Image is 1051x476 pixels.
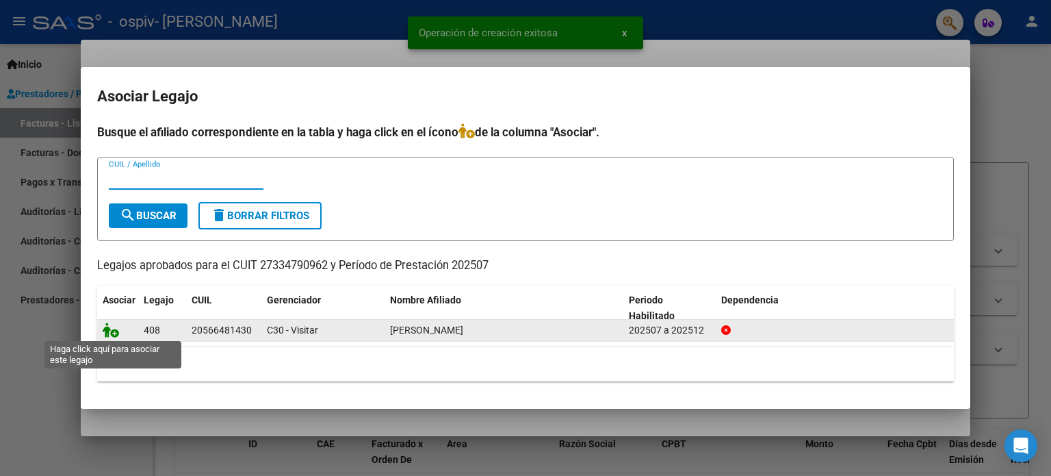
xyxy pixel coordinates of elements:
datatable-header-cell: Nombre Afiliado [385,286,623,331]
span: Legajo [144,295,174,305]
mat-icon: search [120,207,136,223]
datatable-header-cell: Legajo [138,286,186,331]
datatable-header-cell: Dependencia [716,286,955,331]
div: 20566481430 [192,323,252,338]
span: Dependencia [721,295,779,305]
datatable-header-cell: Asociar [97,286,138,331]
span: C30 - Visitar [267,325,318,336]
div: Open Intercom Messenger [1004,429,1037,462]
button: Buscar [109,203,187,228]
span: Gerenciador [267,295,321,305]
datatable-header-cell: CUIL [186,286,261,331]
span: 408 [144,325,160,336]
span: Nombre Afiliado [390,295,461,305]
span: Buscar [120,210,177,222]
datatable-header-cell: Gerenciador [261,286,385,331]
p: Legajos aprobados para el CUIT 27334790962 y Período de Prestación 202507 [97,258,954,275]
span: Borrar Filtros [211,210,309,222]
h4: Busque el afiliado correspondiente en la tabla y haga click en el ícono de la columna "Asociar". [97,123,954,141]
div: 1 registros [97,347,954,381]
div: 202507 a 202512 [629,323,710,338]
button: Borrar Filtros [198,202,322,229]
span: Periodo Habilitado [629,295,675,321]
span: Asociar [103,295,135,305]
span: GARCIA MILO LEONEL [390,325,463,336]
h2: Asociar Legajo [97,84,954,110]
datatable-header-cell: Periodo Habilitado [623,286,716,331]
mat-icon: delete [211,207,227,223]
span: CUIL [192,295,212,305]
